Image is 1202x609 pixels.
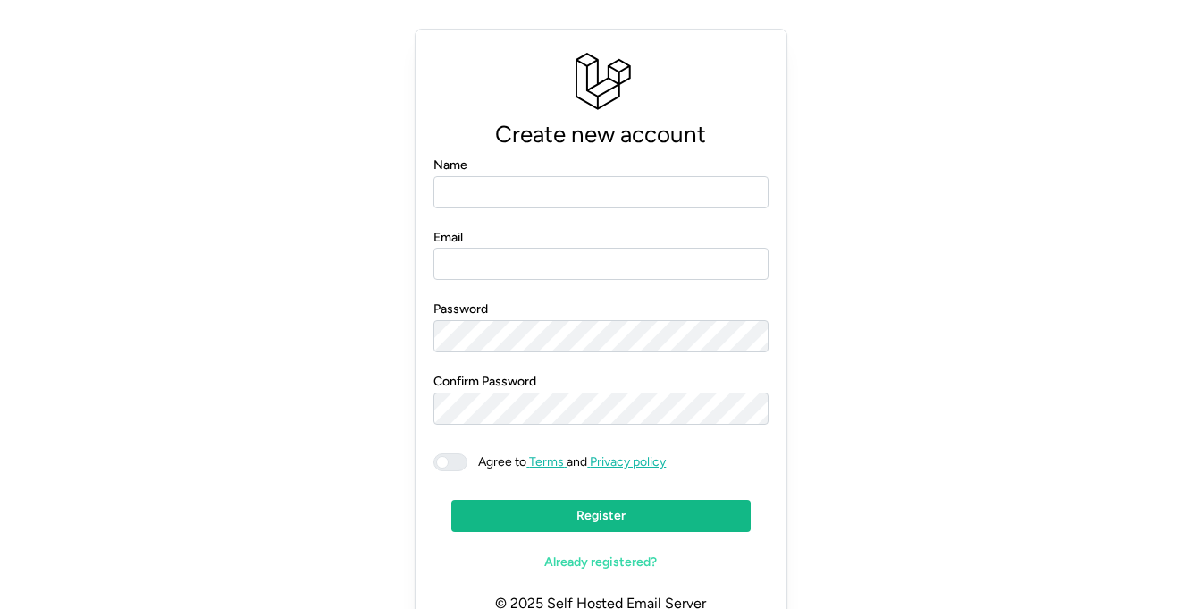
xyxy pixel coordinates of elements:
[467,453,666,471] span: and
[433,228,463,248] label: Email
[451,500,750,532] button: Register
[544,547,657,578] span: Already registered?
[451,546,750,579] a: Already registered?
[433,115,768,154] p: Create new account
[433,156,467,175] label: Name
[576,501,626,531] span: Register
[526,454,567,469] a: Terms
[587,454,666,469] a: Privacy policy
[478,454,526,469] span: Agree to
[433,372,536,392] label: Confirm Password
[433,300,488,319] label: Password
